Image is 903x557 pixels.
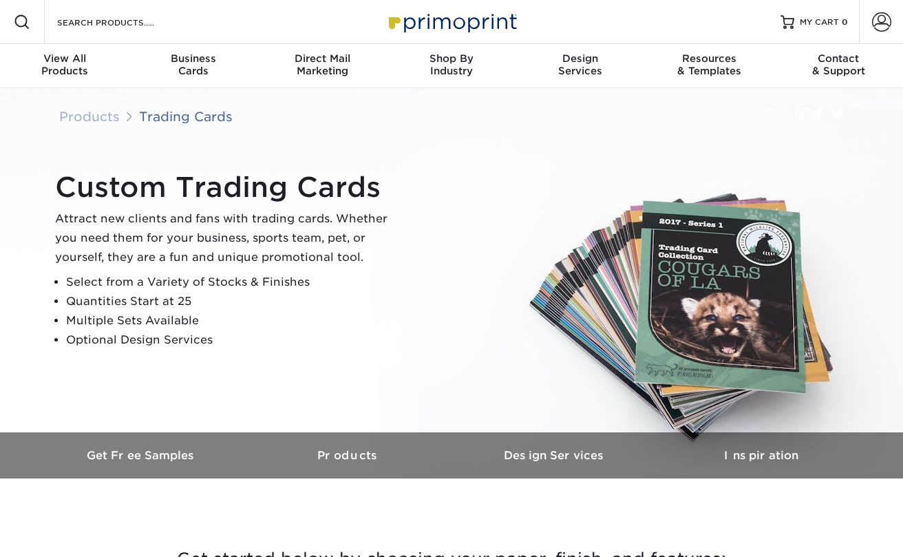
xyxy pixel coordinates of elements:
a: DesignServices [516,44,645,88]
div: Services [516,52,645,77]
a: Direct MailMarketing [258,44,387,88]
li: Optional Design Services [66,330,399,350]
a: Get Free Samples [39,432,245,479]
p: Attract new clients and fans with trading cards. Whether you need them for your business, sports ... [55,209,399,267]
span: MY CART [800,17,839,28]
h3: Design Services [451,449,658,462]
a: Products [245,432,451,479]
h3: Inspiration [658,449,864,462]
div: & Support [774,52,903,77]
span: Direct Mail [258,52,387,65]
span: Shop By [387,52,516,65]
h1: Custom Trading Cards [55,171,399,204]
span: Contact [774,52,903,65]
div: & Templates [645,52,774,77]
li: Multiple Sets Available [66,311,399,330]
span: 0 [842,17,848,27]
a: Products [59,109,120,124]
span: Design [516,52,645,65]
div: Marketing [258,52,387,77]
h3: Get Free Samples [39,449,245,462]
li: Select from a Variety of Stocks & Finishes [66,273,399,292]
div: Cards [129,52,257,77]
a: Resources& Templates [645,44,774,88]
span: Business [129,52,257,65]
a: Contact& Support [774,44,903,88]
div: Industry [387,52,516,77]
li: Quantities Start at 25 [66,292,399,311]
img: Primoprint [383,7,520,36]
span: Resources [645,52,774,65]
a: Inspiration [658,432,864,479]
a: Design Services [451,432,658,479]
a: BusinessCards [129,44,257,88]
a: Trading Cards [139,109,233,124]
input: SEARCH PRODUCTS..... [56,14,190,30]
h3: Products [245,449,451,462]
a: Shop ByIndustry [387,44,516,88]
